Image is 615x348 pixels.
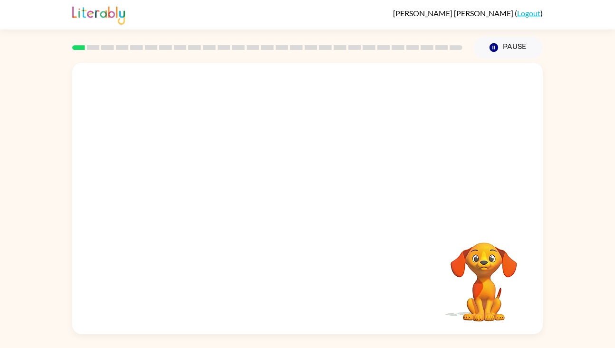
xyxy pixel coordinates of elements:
img: Literably [72,4,125,25]
button: Pause [474,37,543,58]
span: [PERSON_NAME] [PERSON_NAME] [393,9,515,18]
div: ( ) [393,9,543,18]
a: Logout [517,9,540,18]
video: Your browser must support playing .mp4 files to use Literably. Please try using another browser. [436,228,531,323]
